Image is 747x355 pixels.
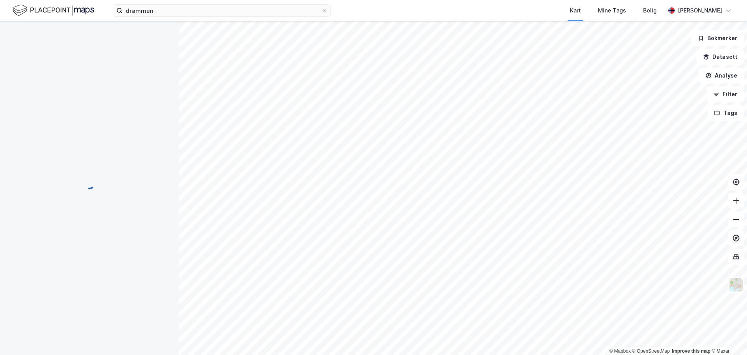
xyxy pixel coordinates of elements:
img: Z [729,277,743,292]
img: logo.f888ab2527a4732fd821a326f86c7f29.svg [12,4,94,17]
div: Kart [570,6,581,15]
iframe: Chat Widget [708,318,747,355]
button: Tags [708,105,744,121]
button: Analyse [699,68,744,83]
a: OpenStreetMap [632,348,670,354]
button: Datasett [696,49,744,65]
a: Improve this map [672,348,710,354]
button: Filter [707,87,744,102]
div: Bolig [643,6,657,15]
div: Mine Tags [598,6,626,15]
div: [PERSON_NAME] [678,6,722,15]
a: Mapbox [609,348,631,354]
img: spinner.a6d8c91a73a9ac5275cf975e30b51cfb.svg [83,177,96,190]
input: Søk på adresse, matrikkel, gårdeiere, leietakere eller personer [123,5,321,16]
div: Kontrollprogram for chat [708,318,747,355]
button: Bokmerker [691,30,744,46]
